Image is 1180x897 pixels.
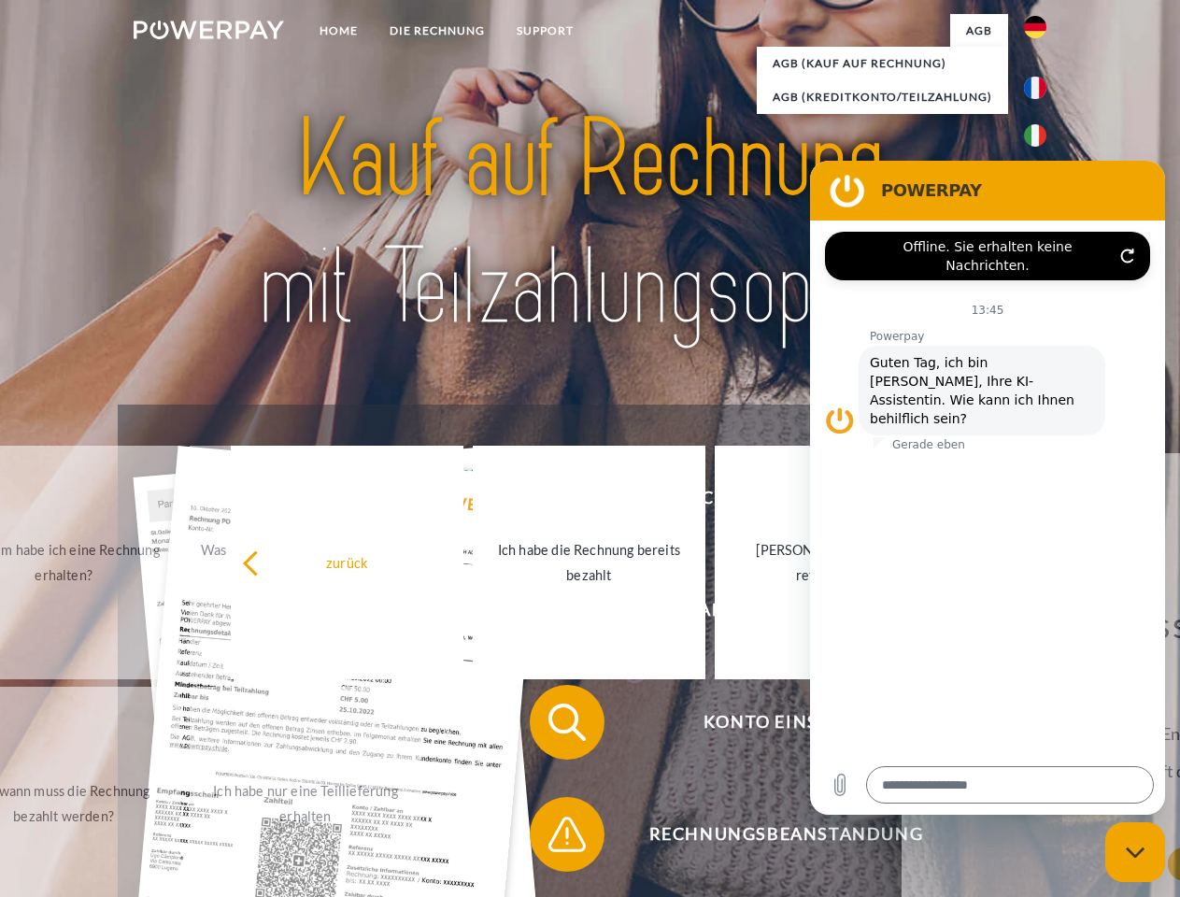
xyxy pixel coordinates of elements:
img: logo-powerpay-white.svg [134,21,284,39]
div: Ich habe nur eine Teillieferung erhalten [201,778,411,829]
img: title-powerpay_de.svg [178,90,1002,358]
iframe: Messaging-Fenster [810,161,1165,815]
iframe: Schaltfläche zum Öffnen des Messaging-Fensters; Konversation läuft [1105,822,1165,882]
a: Was habe ich noch offen, ist meine Zahlung eingegangen? [190,446,422,679]
a: Home [304,14,374,48]
img: qb_search.svg [544,699,590,746]
a: DIE RECHNUNG [374,14,501,48]
button: Konto einsehen [530,685,1016,760]
span: Konto einsehen [557,685,1015,760]
div: zurück [242,549,452,575]
div: Was habe ich noch offen, ist meine Zahlung eingegangen? [201,537,411,588]
a: AGB (Kreditkonto/Teilzahlung) [757,80,1008,114]
img: de [1024,16,1046,38]
a: AGB (Kauf auf Rechnung) [757,47,1008,80]
div: [PERSON_NAME] wurde retourniert [726,537,936,588]
div: Ich habe die Rechnung bereits bezahlt [484,537,694,588]
img: qb_warning.svg [544,811,590,858]
img: fr [1024,77,1046,99]
img: it [1024,124,1046,147]
span: Rechnungsbeanstandung [557,797,1015,872]
button: Rechnungsbeanstandung [530,797,1016,872]
a: agb [950,14,1008,48]
a: SUPPORT [501,14,590,48]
